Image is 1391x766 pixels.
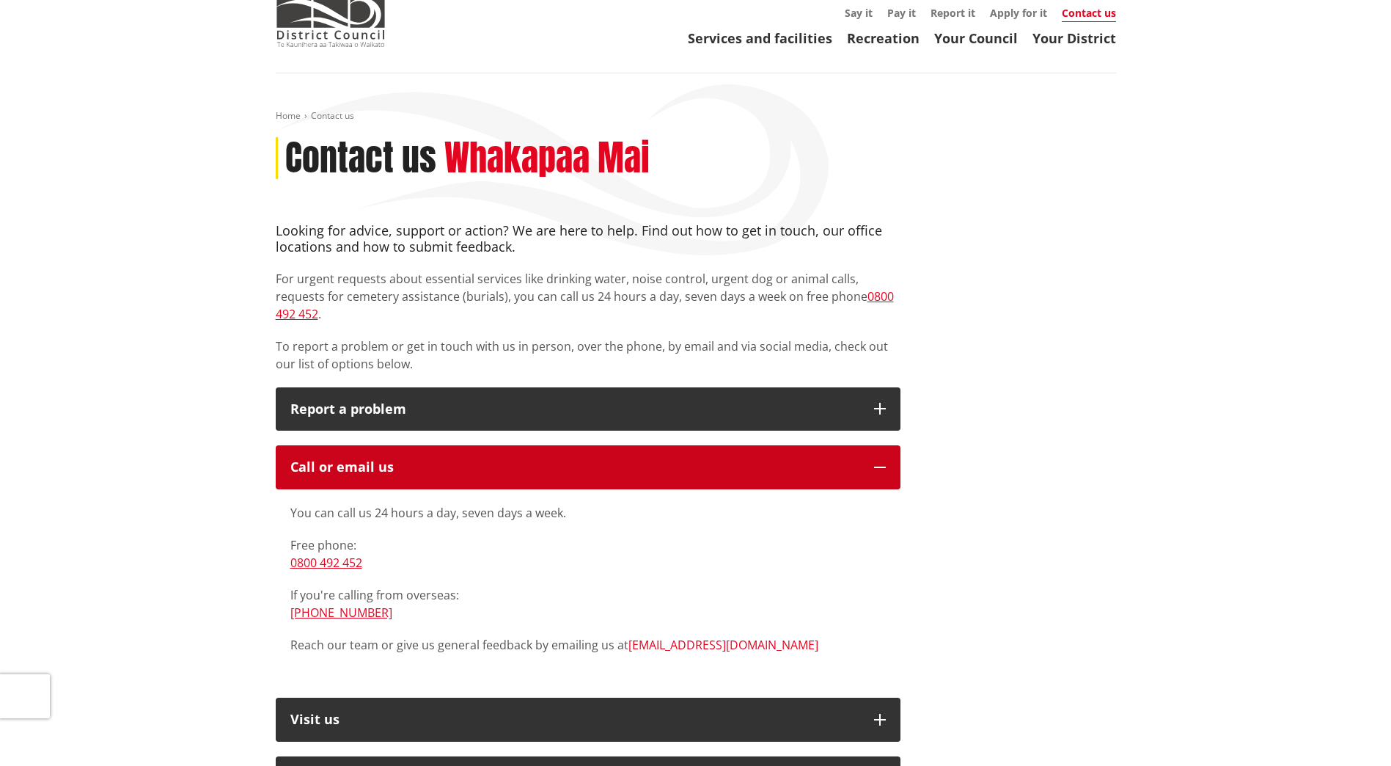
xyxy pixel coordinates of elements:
a: Your Council [934,29,1018,47]
span: Contact us [311,109,354,122]
button: Call or email us [276,445,900,489]
button: Visit us [276,698,900,742]
iframe: Messenger Launcher [1324,704,1376,757]
h2: Whakapaa Mai [444,137,650,180]
p: You can call us 24 hours a day, seven days a week. [290,504,886,522]
a: [PHONE_NUMBER] [290,605,392,621]
a: Say it [845,6,873,20]
h4: Looking for advice, support or action? We are here to help. Find out how to get in touch, our off... [276,223,900,255]
a: Pay it [887,6,916,20]
a: Recreation [847,29,920,47]
p: Free phone: [290,536,886,572]
p: Reach our team or give us general feedback by emailing us at [290,636,886,654]
a: Contact us [1062,6,1116,22]
p: Visit us [290,712,859,727]
a: 0800 492 452 [290,555,362,571]
h1: Contact us [285,137,436,180]
a: Report it [931,6,975,20]
nav: breadcrumb [276,110,1116,123]
p: Report a problem [290,402,859,417]
a: 0800 492 452 [276,288,894,322]
a: Home [276,109,301,122]
p: If you're calling from overseas: [290,586,886,621]
a: Services and facilities [688,29,832,47]
div: Call or email us [290,460,859,475]
a: Your District [1032,29,1116,47]
button: Report a problem [276,387,900,431]
p: To report a problem or get in touch with us in person, over the phone, by email and via social me... [276,338,900,373]
p: For urgent requests about essential services like drinking water, noise control, urgent dog or an... [276,270,900,323]
a: [EMAIL_ADDRESS][DOMAIN_NAME] [628,637,818,653]
a: Apply for it [990,6,1047,20]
